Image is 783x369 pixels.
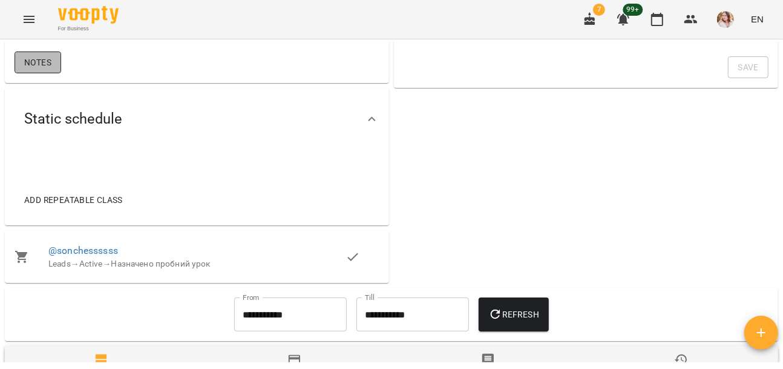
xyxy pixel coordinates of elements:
div: Static schedule [5,88,389,150]
span: EN [751,13,764,25]
a: @sonchessssss [48,245,118,256]
span: 7 [593,4,605,16]
span: Add repeatable class [24,193,123,207]
span: Notes [24,55,51,70]
div: Leads Active Назначено пробний урок [48,258,346,270]
span: Refresh [488,307,539,322]
span: → [103,259,111,268]
img: Voopty Logo [58,6,119,24]
button: EN [746,8,768,30]
button: Add repeatable class [19,189,128,211]
span: 99+ [623,4,643,16]
span: For Business [58,25,119,33]
button: Refresh [479,298,549,331]
button: Menu [15,5,44,34]
button: Notes [15,52,61,73]
span: Static schedule [24,110,122,128]
span: → [71,259,79,268]
img: cd58824c68fe8f7eba89630c982c9fb7.jpeg [717,11,734,28]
